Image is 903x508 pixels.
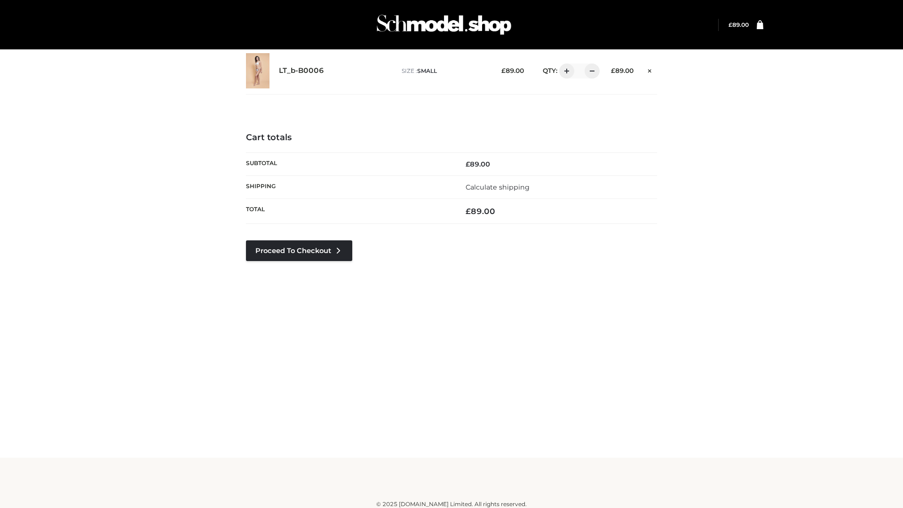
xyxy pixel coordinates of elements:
span: £ [611,67,615,74]
p: size : [402,67,487,75]
bdi: 89.00 [729,21,749,28]
bdi: 89.00 [466,160,490,168]
span: £ [466,160,470,168]
bdi: 89.00 [466,206,495,216]
a: Calculate shipping [466,183,530,191]
th: Total [246,199,451,224]
span: £ [466,206,471,216]
bdi: 89.00 [611,67,634,74]
h4: Cart totals [246,133,657,143]
span: £ [729,21,732,28]
bdi: 89.00 [501,67,524,74]
a: Remove this item [643,63,657,76]
th: Shipping [246,175,451,198]
span: SMALL [417,67,437,74]
a: £89.00 [729,21,749,28]
div: QTY: [533,63,596,79]
th: Subtotal [246,152,451,175]
a: LT_b-B0006 [279,66,324,75]
img: Schmodel Admin 964 [373,6,515,43]
span: £ [501,67,506,74]
a: Proceed to Checkout [246,240,352,261]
